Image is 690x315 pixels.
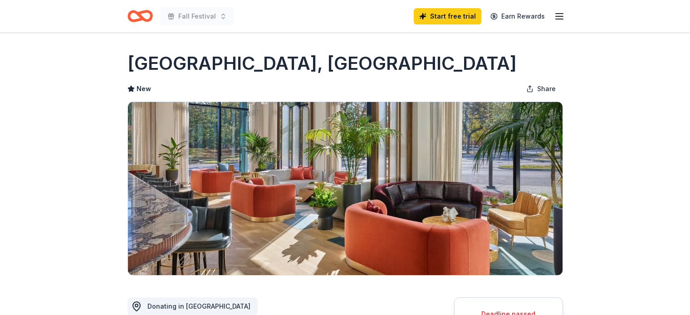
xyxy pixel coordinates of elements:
span: Donating in [GEOGRAPHIC_DATA] [147,302,250,310]
a: Earn Rewards [485,8,550,24]
a: Home [127,5,153,27]
h1: [GEOGRAPHIC_DATA], [GEOGRAPHIC_DATA] [127,51,517,76]
span: Fall Festival [178,11,216,22]
a: Start free trial [414,8,481,24]
button: Fall Festival [160,7,234,25]
span: New [137,83,151,94]
img: Image for Crescent Hotel, Fort Worth [128,102,563,275]
button: Share [519,80,563,98]
span: Share [537,83,556,94]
